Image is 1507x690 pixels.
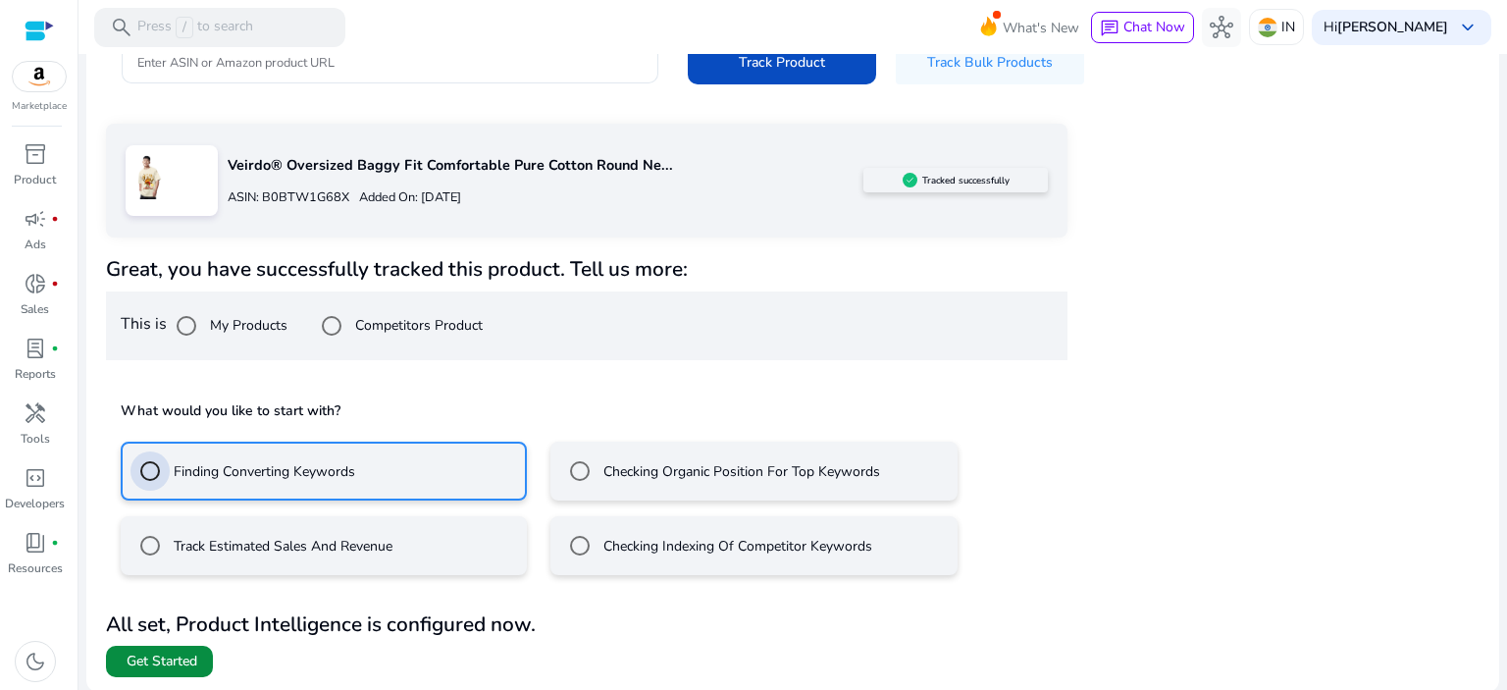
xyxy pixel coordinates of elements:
[1100,19,1119,38] span: chat
[121,401,1053,421] h5: What would you like to start with?
[12,99,67,114] p: Marketplace
[24,401,47,425] span: handyman
[1003,11,1079,45] span: What's New
[1091,12,1194,43] button: chatChat Now
[170,461,355,482] label: Finding Converting Keywords
[126,155,170,199] img: 61MPGbBpC3L.jpg
[228,155,863,177] p: Veirdo® Oversized Baggy Fit Comfortable Pure Cotton Round Ne...
[599,461,880,482] label: Checking Organic Position For Top Keywords
[24,531,47,555] span: book_4
[1258,18,1277,37] img: in.svg
[24,650,47,673] span: dark_mode
[228,188,349,207] p: ASIN: B0BTW1G68X
[24,466,47,490] span: code_blocks
[14,171,56,188] p: Product
[51,539,59,547] span: fiber_manual_record
[739,52,825,73] span: Track Product
[176,17,193,38] span: /
[51,280,59,288] span: fiber_manual_record
[21,430,50,448] p: Tools
[1281,10,1295,44] p: IN
[106,610,536,638] b: All set, Product Intelligence is configured now.
[21,300,49,318] p: Sales
[349,188,461,207] p: Added On: [DATE]
[110,16,133,39] span: search
[1202,8,1241,47] button: hub
[170,536,392,557] label: Track Estimated Sales And Revenue
[24,207,47,231] span: campaign
[106,292,1067,360] div: This is
[5,495,65,512] p: Developers
[25,236,46,253] p: Ads
[1324,21,1448,34] p: Hi
[1123,18,1185,36] span: Chat Now
[599,536,872,557] label: Checking Indexing Of Competitor Keywords
[8,559,63,577] p: Resources
[137,17,253,38] p: Press to search
[106,257,1067,282] h4: Great, you have successfully tracked this product. Tell us more:
[15,365,56,383] p: Reports
[1210,16,1233,39] span: hub
[896,40,1084,84] button: Track Bulk Products
[903,173,917,187] img: sellerapp_active
[24,337,47,360] span: lab_profile
[1337,18,1448,36] b: [PERSON_NAME]
[922,175,1010,186] h5: Tracked successfully
[927,52,1053,73] span: Track Bulk Products
[24,142,47,166] span: inventory_2
[13,62,66,91] img: amazon.svg
[24,272,47,295] span: donut_small
[127,652,197,671] span: Get Started
[106,646,213,677] button: Get Started
[688,40,876,84] button: Track Product
[351,315,483,336] label: Competitors Product
[1456,16,1480,39] span: keyboard_arrow_down
[51,345,59,352] span: fiber_manual_record
[206,315,287,336] label: My Products
[51,215,59,223] span: fiber_manual_record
